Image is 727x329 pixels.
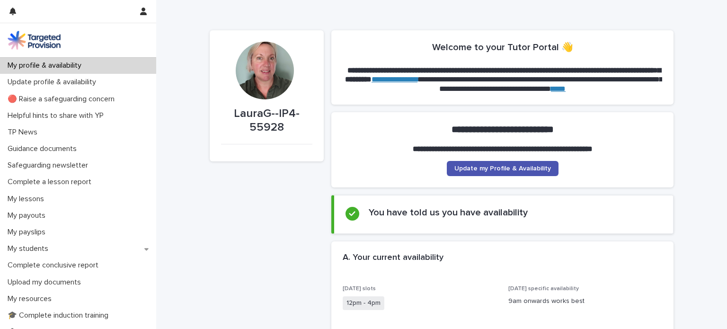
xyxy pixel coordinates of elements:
p: My payslips [4,228,53,237]
p: My profile & availability [4,61,89,70]
p: Helpful hints to share with YP [4,111,111,120]
h2: Welcome to your Tutor Portal 👋 [432,42,573,53]
p: Upload my documents [4,278,89,287]
p: My students [4,244,56,253]
p: 9am onwards works best [508,296,663,306]
h2: You have told us you have availability [369,207,528,218]
span: 12pm - 4pm [343,296,384,310]
p: 🔴 Raise a safeguarding concern [4,95,122,104]
p: Complete conclusive report [4,261,106,270]
p: My lessons [4,195,52,204]
p: TP News [4,128,45,137]
p: Guidance documents [4,144,84,153]
p: Complete a lesson report [4,178,99,187]
p: Safeguarding newsletter [4,161,96,170]
p: My resources [4,294,59,303]
span: [DATE] specific availability [508,286,579,292]
p: My payouts [4,211,53,220]
p: LauraG--IP4-55928 [221,107,312,134]
span: Update my Profile & Availability [454,165,551,172]
img: M5nRWzHhSzIhMunXDL62 [8,31,61,50]
span: [DATE] slots [343,286,376,292]
h2: A. Your current availability [343,253,443,263]
a: Update my Profile & Availability [447,161,559,176]
p: Update profile & availability [4,78,104,87]
p: 🎓 Complete induction training [4,311,116,320]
